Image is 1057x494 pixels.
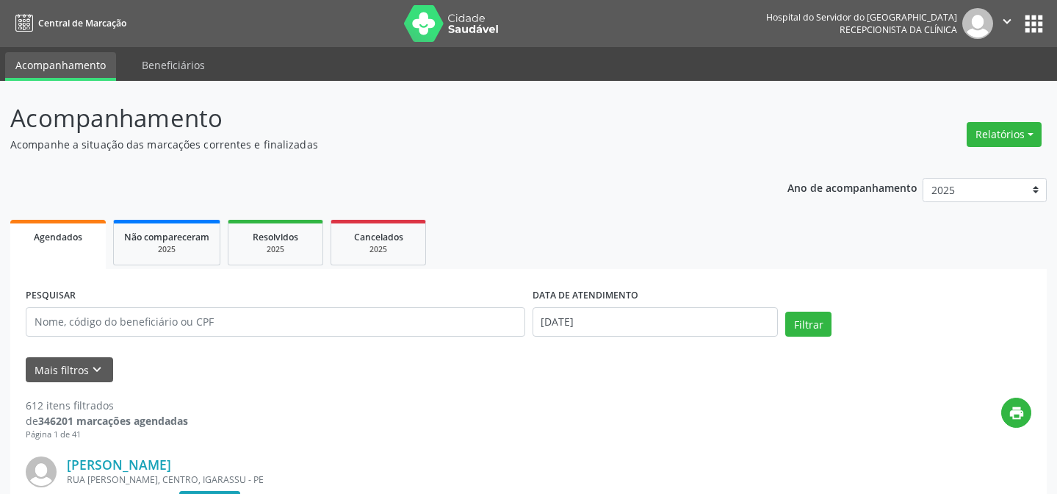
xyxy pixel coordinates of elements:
[38,414,188,428] strong: 346201 marcações agendadas
[253,231,298,243] span: Resolvidos
[787,178,917,196] p: Ano de acompanhamento
[34,231,82,243] span: Agendados
[26,398,188,413] div: 612 itens filtrados
[10,11,126,35] a: Central de Marcação
[354,231,403,243] span: Cancelados
[533,307,779,337] input: Selecione um intervalo
[26,284,76,307] label: PESQUISAR
[1009,405,1025,421] i: print
[993,8,1021,39] button: 
[342,244,415,255] div: 2025
[239,244,312,255] div: 2025
[131,52,215,78] a: Beneficiários
[26,307,525,337] input: Nome, código do beneficiário ou CPF
[999,13,1015,29] i: 
[26,357,113,383] button: Mais filtroskeyboard_arrow_down
[26,413,188,429] div: de
[124,231,209,243] span: Não compareceram
[10,137,736,152] p: Acompanhe a situação das marcações correntes e finalizadas
[26,429,188,441] div: Página 1 de 41
[5,52,116,81] a: Acompanhamento
[533,284,638,307] label: DATA DE ATENDIMENTO
[766,11,957,24] div: Hospital do Servidor do [GEOGRAPHIC_DATA]
[785,312,831,337] button: Filtrar
[840,24,957,36] span: Recepcionista da clínica
[967,122,1042,147] button: Relatórios
[67,473,811,486] div: RUA [PERSON_NAME], CENTRO, IGARASSU - PE
[10,100,736,137] p: Acompanhamento
[1001,398,1031,428] button: print
[962,8,993,39] img: img
[38,17,126,29] span: Central de Marcação
[124,244,209,255] div: 2025
[26,457,57,487] img: img
[89,362,105,378] i: keyboard_arrow_down
[1021,11,1047,37] button: apps
[67,457,171,473] a: [PERSON_NAME]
